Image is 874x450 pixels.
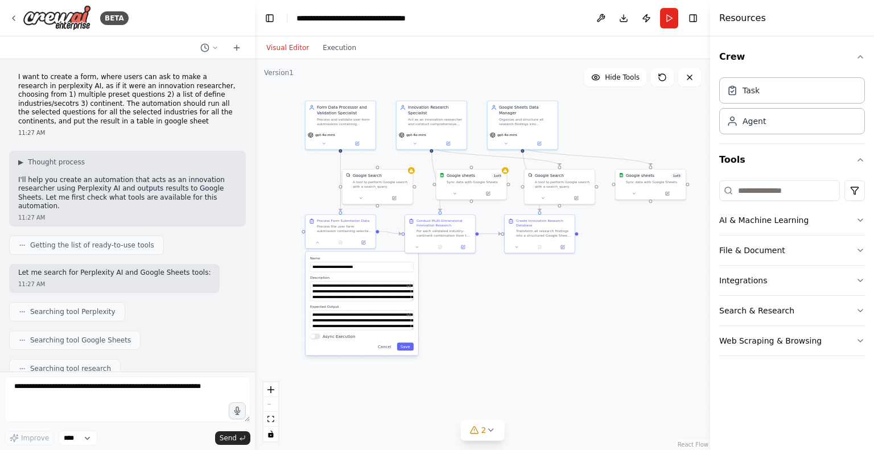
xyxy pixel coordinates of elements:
[18,73,237,126] p: I want to create a form, where users can ask to make a research in perplexity AI, as if it were a...
[520,147,653,166] g: Edge from 1ed0fcbd-bb51-46d6-a666-54bf5a63cf77 to 0061690d-dda0-46f7-bc70-34e856e62421
[499,105,554,116] div: Google Sheets Data Manager
[296,13,406,24] nav: breadcrumb
[341,140,373,147] button: Open in side panel
[454,243,473,250] button: Open in side panel
[262,10,278,26] button: Hide left sidebar
[315,133,335,137] span: gpt-4o-mini
[535,180,591,189] div: A tool to perform Google search with a search_query.
[259,41,316,55] button: Visual Editor
[18,129,237,137] div: 11:27 AM
[671,173,682,179] span: Number of enabled actions
[342,169,413,205] div: SerplyWebSearchToolGoogle SearchA tool to perform Google search with a search_query.
[30,241,154,250] span: Getting the list of ready-to-use tools
[317,218,369,223] div: Process Form Submission Data
[30,364,111,373] span: Searching tool research
[353,180,409,189] div: A tool to perform Google search with a search_query.
[481,424,487,436] span: 2
[719,266,865,295] button: Integrations
[405,214,476,254] div: Conduct Multi-Dimensional Innovation ResearchFor each validated industry-continent combination fr...
[719,11,766,25] h4: Resources
[263,427,278,441] button: toggle interactivity
[417,229,472,238] div: For each validated industry-continent combination from the form submission, conduct comprehensive...
[479,231,501,237] g: Edge from 3d5ad701-b465-440f-a3db-52cae438bc18 to e65cc19b-1b48-425f-9385-222fbbccc795
[305,214,376,249] div: Process Form Submission DataProcess the user form submission containing selected industries from ...
[406,311,413,318] button: Open in editor
[337,152,343,211] g: Edge from 93f3c18c-ea92-4d8a-9aab-fedc2768b5a5 to 7740fee7-e176-433f-9f9e-3b1d7aef5c20
[28,158,85,167] span: Thought process
[354,239,373,246] button: Open in side panel
[523,140,555,147] button: Open in side panel
[626,173,654,179] div: Google sheets
[440,173,444,177] img: Google Sheets
[263,382,278,441] div: React Flow controls
[215,431,250,445] button: Send
[719,73,865,143] div: Crew
[619,173,624,177] img: Google Sheets
[472,190,504,197] button: Open in side panel
[428,147,562,166] g: Edge from 5c765215-47a6-4e2d-9317-cc95137993b7 to 0c8a24bc-3e5a-45dc-8064-2f4304bb9786
[263,382,278,397] button: zoom in
[310,304,414,309] label: Expected Output
[408,105,463,116] div: Innovation Research Specialist
[499,117,554,126] div: Organize and structure all research findings into comprehensive Google Sheets tables for each {in...
[229,402,246,419] button: Click to speak your automation idea
[21,434,49,443] span: Improve
[535,173,564,179] div: Google Search
[408,117,463,126] div: Act as an innovation researcher and conduct comprehensive research across all selected {industrie...
[719,236,865,265] button: File & Document
[492,173,502,179] span: Number of enabled actions
[328,239,352,246] button: No output available
[310,256,414,261] label: Name
[504,214,575,254] div: Create Innovation Research DatabaseTransform all research findings into a structured Google Sheet...
[396,101,467,150] div: Innovation Research SpecialistAct as an innovation researcher and conduct comprehensive research ...
[436,169,507,200] div: Google SheetsGoogle sheets1of3Sync data with Google Sheets
[263,412,278,427] button: fit view
[380,229,402,237] g: Edge from 7740fee7-e176-433f-9f9e-3b1d7aef5c20 to 3d5ad701-b465-440f-a3db-52cae438bc18
[605,73,640,82] span: Hide Tools
[626,180,682,184] div: Sync data with Google Sheets
[305,101,376,150] div: Form Data Processor and Validation SpecialistProcess and validate user form submissions containin...
[719,144,865,176] button: Tools
[560,195,592,201] button: Open in side panel
[378,195,410,201] button: Open in side panel
[30,336,131,345] span: Searching tool Google Sheets
[23,5,91,31] img: Logo
[743,115,766,127] div: Agent
[323,333,355,339] label: Async Execution
[353,173,382,179] div: Google Search
[447,180,503,184] div: Sync data with Google Sheets
[196,41,223,55] button: Switch to previous chat
[615,169,686,200] div: Google SheetsGoogle sheets1of3Sync data with Google Sheets
[428,243,452,250] button: No output available
[432,140,464,147] button: Open in side panel
[346,173,351,177] img: SerplyWebSearchTool
[743,85,760,96] div: Task
[497,133,517,137] span: gpt-4o-mini
[719,296,865,325] button: Search & Research
[374,342,395,350] button: Cancel
[719,41,865,73] button: Crew
[228,41,246,55] button: Start a new chat
[719,326,865,356] button: Web Scraping & Browsing
[310,275,414,280] label: Description
[524,169,595,205] div: SerplyWebSearchToolGoogle SearchA tool to perform Google search with a search_query.
[397,342,414,350] button: Save
[264,68,294,77] div: Version 1
[18,269,211,278] p: Let me search for Perplexity AI and Google Sheets tools:
[678,441,708,448] a: React Flow attribution
[18,158,23,167] span: ▶
[719,176,865,365] div: Tools
[487,101,558,150] div: Google Sheets Data ManagerOrganize and structure all research findings into comprehensive Google ...
[461,420,505,441] button: 2
[406,133,426,137] span: gpt-4o-mini
[406,282,413,289] button: Open in editor
[18,213,237,222] div: 11:27 AM
[719,205,865,235] button: AI & Machine Learning
[317,224,372,233] div: Process the user form submission containing selected industries from {industries} and continents ...
[5,431,54,445] button: Improve
[316,41,363,55] button: Execution
[317,105,372,116] div: Form Data Processor and Validation Specialist
[553,243,572,250] button: Open in side panel
[447,173,475,179] div: Google sheets
[220,434,237,443] span: Send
